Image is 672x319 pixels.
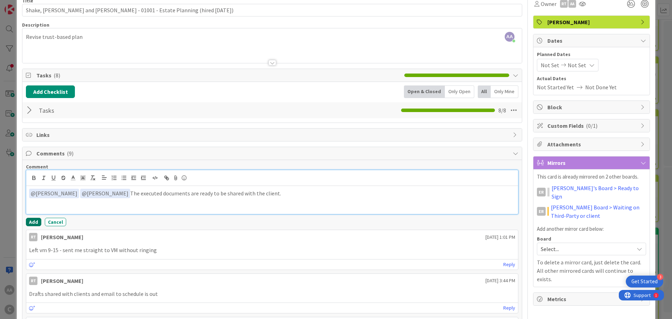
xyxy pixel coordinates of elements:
[15,1,32,9] span: Support
[445,85,474,98] div: Only Open
[498,106,506,115] span: 8 / 8
[31,190,36,197] span: @
[537,207,546,216] div: ER
[26,164,48,170] span: Comment
[29,290,515,298] p: Drafts shared with clients and email to schedule is out
[29,233,37,241] div: RT
[537,225,646,233] p: Add another mirror card below:
[41,277,83,285] div: [PERSON_NAME]
[537,51,646,58] span: Planned Dates
[29,246,515,254] p: Left vm 9-15 - sent me straight to VM without ringing
[36,131,509,139] span: Links
[537,258,646,283] p: To delete a mirror card, just delete the card. All other mirrored cards will continue to exists.
[485,277,515,284] span: [DATE] 3:44 PM
[31,190,77,197] span: [PERSON_NAME]
[551,203,646,220] a: [PERSON_NAME] Board > Waiting on Third-Party or client
[404,85,445,98] div: Open & Closed
[547,140,637,148] span: Attachments
[503,304,515,312] a: Reply
[54,72,60,79] span: ( 8 )
[547,18,637,26] span: [PERSON_NAME]
[26,33,518,41] p: Revise trust-based plan
[478,85,491,98] div: All
[26,85,75,98] button: Add Checklist
[537,173,646,181] p: This card is already mirrored on 2 other boards.
[82,190,87,197] span: @
[45,218,66,226] button: Cancel
[626,276,663,287] div: Open Get Started checklist, remaining modules: 3
[22,4,522,16] input: type card name here...
[541,61,559,69] span: Not Set
[547,295,637,303] span: Metrics
[552,184,646,201] a: [PERSON_NAME]'s Board > Ready to Sign
[36,149,509,158] span: Comments
[36,3,38,8] div: 1
[537,75,646,82] span: Actual Dates
[36,71,401,79] span: Tasks
[585,83,617,91] span: Not Done Yet
[41,233,83,241] div: [PERSON_NAME]
[547,103,637,111] span: Block
[657,274,663,280] div: 3
[36,104,194,117] input: Add Checklist...
[67,150,73,157] span: ( 9 )
[82,190,128,197] span: [PERSON_NAME]
[29,277,37,285] div: RT
[505,32,514,42] span: AA
[547,159,637,167] span: Mirrors
[586,122,597,129] span: ( 0/1 )
[485,234,515,241] span: [DATE] 1:01 PM
[491,85,518,98] div: Only Mine
[568,61,586,69] span: Not Set
[541,244,630,254] span: Select...
[22,22,49,28] span: Description
[537,236,551,241] span: Board
[503,260,515,269] a: Reply
[537,188,546,196] div: ER
[537,83,574,91] span: Not Started Yet
[547,122,637,130] span: Custom Fields
[631,278,658,285] div: Get Started
[29,189,515,198] p: The executed documents are ready to be shared with the client.
[26,218,41,226] button: Add
[547,36,637,45] span: Dates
